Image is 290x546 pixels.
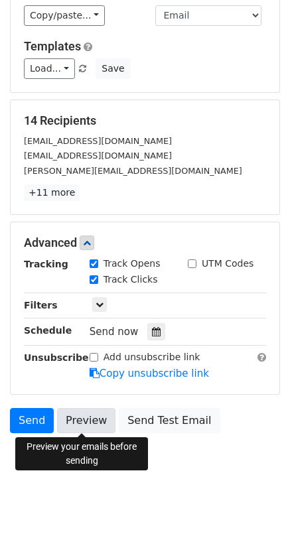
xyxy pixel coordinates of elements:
[104,350,200,364] label: Add unsubscribe link
[24,259,68,269] strong: Tracking
[24,5,105,26] a: Copy/paste...
[90,326,139,338] span: Send now
[57,408,115,433] a: Preview
[24,113,266,128] h5: 14 Recipients
[119,408,220,433] a: Send Test Email
[24,39,81,53] a: Templates
[15,437,148,470] div: Preview your emails before sending
[24,352,89,363] strong: Unsubscribe
[24,184,80,201] a: +11 more
[224,482,290,546] iframe: Chat Widget
[24,136,172,146] small: [EMAIL_ADDRESS][DOMAIN_NAME]
[104,273,158,287] label: Track Clicks
[24,300,58,310] strong: Filters
[96,58,130,79] button: Save
[202,257,254,271] label: UTM Codes
[24,166,242,176] small: [PERSON_NAME][EMAIL_ADDRESS][DOMAIN_NAME]
[24,325,72,336] strong: Schedule
[24,151,172,161] small: [EMAIL_ADDRESS][DOMAIN_NAME]
[24,58,75,79] a: Load...
[24,236,266,250] h5: Advanced
[10,408,54,433] a: Send
[90,368,209,379] a: Copy unsubscribe link
[104,257,161,271] label: Track Opens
